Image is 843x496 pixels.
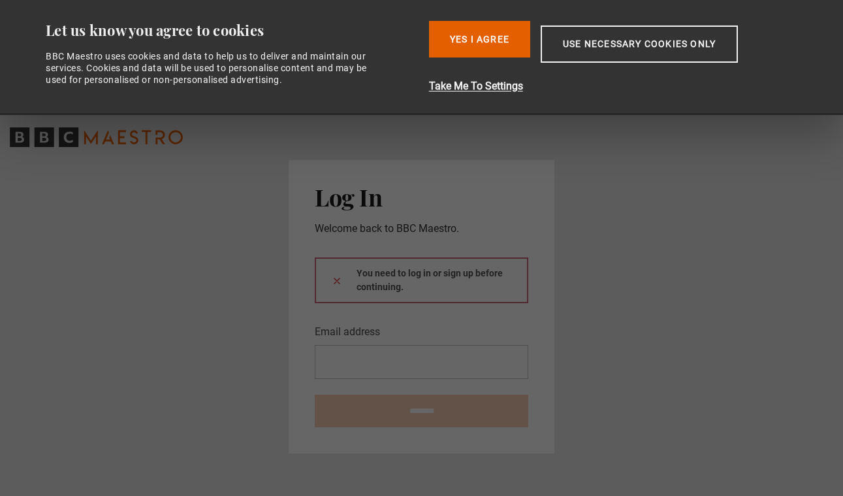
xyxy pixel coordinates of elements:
h2: Log In [315,183,528,210]
svg: BBC Maestro [10,127,183,147]
p: Welcome back to BBC Maestro. [315,221,528,237]
div: Let us know you agree to cookies [46,21,419,40]
div: You need to log in or sign up before continuing. [315,257,528,303]
button: Use necessary cookies only [541,25,738,63]
button: Take Me To Settings [429,78,807,94]
button: Yes I Agree [429,21,530,58]
label: Email address [315,324,380,340]
div: BBC Maestro uses cookies and data to help us to deliver and maintain our services. Cookies and da... [46,50,381,86]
